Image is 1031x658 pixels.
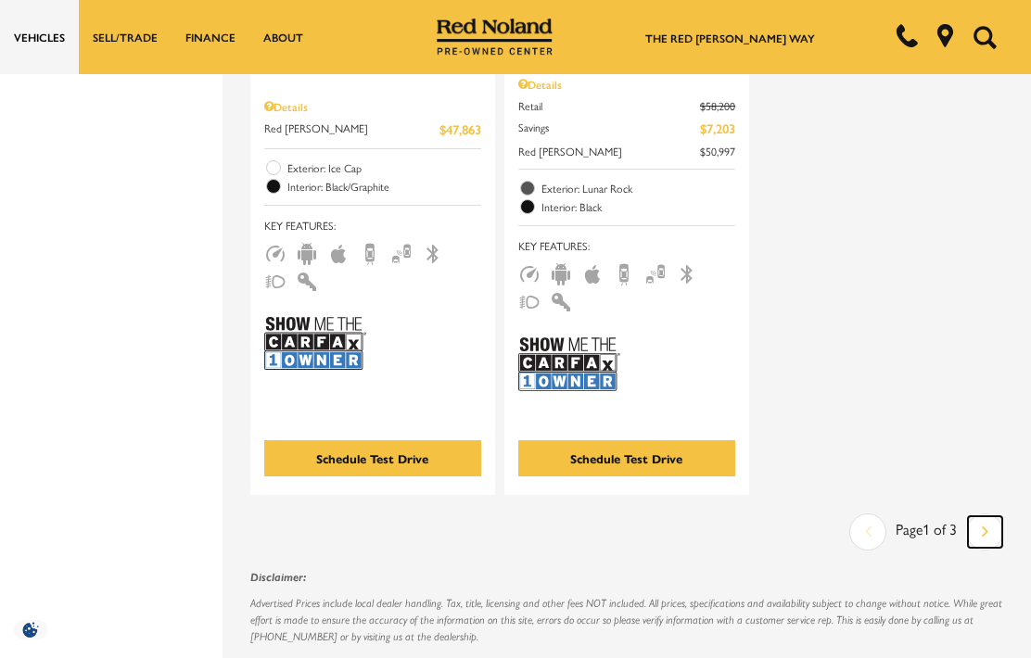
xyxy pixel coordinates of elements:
a: The Red [PERSON_NAME] Way [645,30,815,46]
div: Schedule Test Drive [316,449,428,467]
span: Blind Spot Monitor [644,264,667,281]
div: Schedule Test Drive - Used 2024 Toyota Tundra SR5 4WD [518,440,735,476]
span: Apple Car-Play [581,264,604,281]
span: $47,863 [439,120,481,139]
div: Schedule Test Drive - Used 2024 Toyota 4Runner TRD Sport 4WD [264,440,481,476]
div: Schedule Test Drive [570,449,682,467]
img: Opt-Out Icon [9,620,52,639]
span: Exterior: Ice Cap [287,158,481,177]
a: Red [PERSON_NAME] $47,863 [264,120,481,139]
span: Interior Accents [550,292,572,309]
button: Open the search field [966,1,1003,73]
span: Backup Camera [359,244,381,260]
a: Red Noland Pre-Owned [437,25,554,44]
span: Android Auto [550,264,572,281]
strong: Disclaimer: [250,570,306,584]
span: Savings [518,119,700,138]
span: Red [PERSON_NAME] [264,120,439,139]
span: Red [PERSON_NAME] [518,143,700,159]
del: $58,200 [700,97,735,114]
span: Exterior: Lunar Rock [541,179,735,197]
a: next page [968,516,1002,548]
img: Red Noland Pre-Owned [437,19,554,56]
section: Click to Open Cookie Consent Modal [9,620,52,639]
a: Savings $7,203 [518,119,735,138]
span: Retail [518,97,700,114]
a: Red [PERSON_NAME] $50,997 [518,143,735,159]
div: Pricing Details - Used 2024 Toyota 4Runner TRD Sport 4WD [264,98,481,115]
div: Page 1 of 3 [886,513,966,550]
img: Show Me the CARFAX 1-Owner Badge [518,330,620,398]
span: Interior: Black [541,197,735,216]
span: Adaptive Cruise Control [264,244,286,260]
span: Interior: Black/Graphite [287,177,481,196]
div: Pricing Details - Used 2024 Toyota Tundra SR5 4WD [518,76,735,93]
span: $50,997 [700,143,735,159]
span: Bluetooth [676,264,698,281]
span: Fog Lights [264,272,286,288]
span: Android Auto [296,244,318,260]
a: Retail $58,200 [518,97,735,114]
span: Backup Camera [613,264,635,281]
span: Fog Lights [518,292,541,309]
span: Key Features : [518,235,735,256]
p: Advertised Prices include local dealer handling. Tax, title, licensing and other fees NOT include... [250,595,1003,645]
span: Adaptive Cruise Control [518,264,541,281]
span: $7,203 [700,119,735,138]
span: Blind Spot Monitor [390,244,413,260]
span: Apple Car-Play [327,244,350,260]
span: Interior Accents [296,272,318,288]
span: Key Features : [264,215,481,235]
span: Bluetooth [422,244,444,260]
img: Show Me the CARFAX 1-Owner Badge [264,310,366,377]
